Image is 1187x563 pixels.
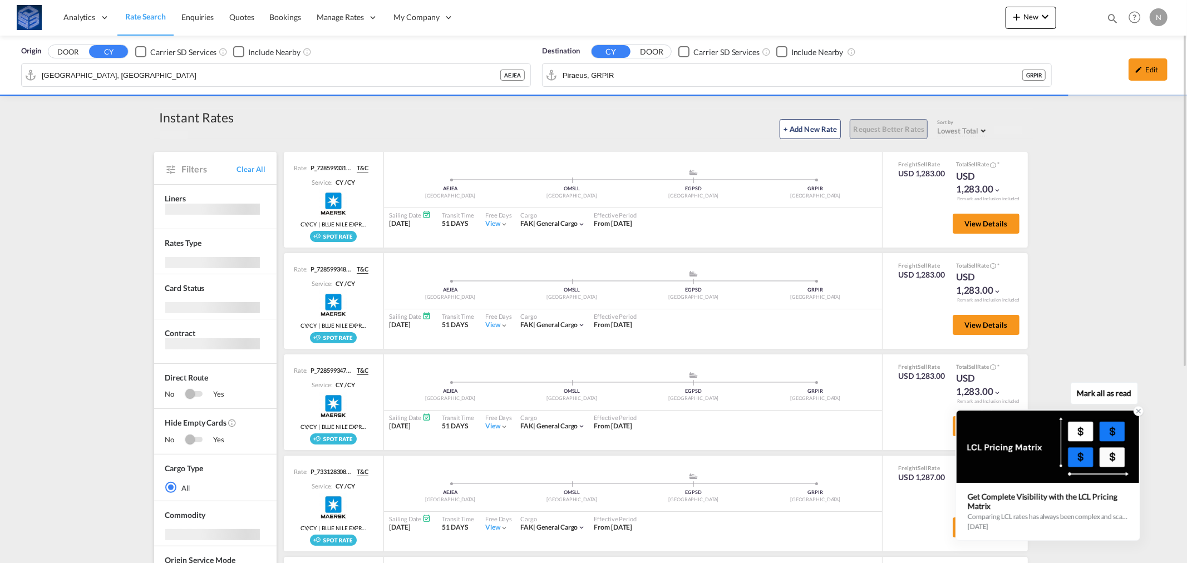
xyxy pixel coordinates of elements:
[594,219,632,229] div: From 10 Sep 2025
[956,363,1012,372] div: Total Rate
[165,194,186,203] span: Liners
[294,265,308,274] span: Rate:
[390,388,511,395] div: AEJEA
[898,168,945,179] div: USD 1,283.00
[390,312,431,320] div: Sailing Date
[543,64,1051,86] md-input-container: Piraeus, GRPIR
[310,535,357,546] img: Spot_rate_rollable_v2.png
[248,47,301,58] div: Include Nearby
[594,413,636,422] div: Effective Period
[1038,10,1052,23] md-icon: icon-chevron-down
[219,47,228,56] md-icon: Unchecked: Search for CY (Container Yard) services for all selected carriers.Checked : Search for...
[319,291,347,319] img: Maersk Spot
[181,12,214,22] span: Enquiries
[594,523,632,532] div: From 10 Sep 2025
[310,535,357,546] div: Rollable available
[390,395,511,402] div: [GEOGRAPHIC_DATA]
[938,126,979,135] span: Lowest Total
[520,523,578,532] div: general cargo
[780,119,841,139] button: + Add New Rate
[633,395,755,402] div: [GEOGRAPHIC_DATA]
[22,64,530,86] md-input-container: Jebel Ali, AEJEA
[357,467,368,476] span: T&C
[308,164,352,172] div: P_7285993312_P01hz3c6n
[918,363,927,370] span: Sell
[578,220,585,228] md-icon: icon-chevron-down
[150,47,216,58] div: Carrier SD Services
[520,422,536,430] span: FAK
[898,269,945,280] div: USD 1,283.00
[898,472,945,483] div: USD 1,287.00
[442,413,474,422] div: Transit Time
[968,363,977,370] span: Sell
[594,320,632,329] span: From [DATE]
[301,220,317,228] span: CY/CY
[485,211,512,219] div: Free Days
[333,279,355,288] div: CY / CY
[308,265,352,274] div: P_7285993482_P01hz3c6o
[949,196,1028,202] div: Remark and Inclusion included
[485,523,508,532] div: Viewicon-chevron-down
[317,524,322,532] span: |
[964,219,1008,228] span: View Details
[1106,12,1119,29] div: icon-magnify
[594,320,632,330] div: From 10 Sep 2025
[165,283,205,294] div: Card Status
[1135,66,1143,73] md-icon: icon-pencil
[42,67,500,83] input: Search by Port
[294,164,308,172] span: Rate:
[1022,70,1046,81] div: GRPIR
[687,473,700,479] md-icon: assets/icons/custom/ship-fill.svg
[1010,10,1023,23] md-icon: icon-plus 400-fg
[520,320,578,330] div: general cargo
[520,312,585,320] div: Cargo
[422,312,431,320] md-icon: Schedules Available
[755,287,876,294] div: GRPIR
[1150,8,1168,26] div: N
[357,164,368,172] span: T&C
[312,381,333,389] span: Service:
[500,70,525,81] div: AEJEA
[755,388,876,395] div: GRPIR
[511,388,633,395] div: OMSLL
[898,464,945,472] div: Freight Rate
[968,161,977,167] span: Sell
[997,363,1000,370] span: Subject to Remarks
[485,515,512,523] div: Free Days
[633,185,755,192] div: EGPSD
[394,12,440,23] span: My Company
[918,262,927,269] span: Sell
[1006,7,1056,29] button: icon-plus 400-fgNewicon-chevron-down
[390,185,511,192] div: AEJEA
[989,161,997,169] button: Spot Rates are dynamic & can fluctuate with time
[422,514,431,522] md-icon: Schedules Available
[563,67,1022,83] input: Search by Port
[898,371,945,382] div: USD 1,283.00
[520,219,578,229] div: general cargo
[968,262,977,269] span: Sell
[229,12,254,22] span: Quotes
[578,321,585,329] md-icon: icon-chevron-down
[953,214,1019,234] button: View Details
[511,287,633,294] div: OMSLL
[390,320,431,330] div: [DATE]
[485,219,508,229] div: Viewicon-chevron-down
[500,322,508,329] md-icon: icon-chevron-down
[678,46,760,57] md-checkbox: Checkbox No Ink
[89,45,128,58] button: CY
[755,185,876,192] div: GRPIR
[357,366,368,375] span: T&C
[755,489,876,496] div: GRPIR
[165,238,201,249] div: Rates Type
[755,192,876,200] div: [GEOGRAPHIC_DATA]
[442,515,474,523] div: Transit Time
[319,392,347,420] img: Maersk Spot
[1125,8,1150,28] div: Help
[938,119,989,126] div: Sort by
[542,46,580,57] span: Destination
[322,322,366,329] span: BLUE NILE EXPRESS
[233,46,301,57] md-checkbox: Checkbox No Ink
[687,271,700,276] md-icon: assets/icons/custom/ship-fill.svg
[918,465,927,471] span: Sell
[898,160,945,168] div: Freight Rate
